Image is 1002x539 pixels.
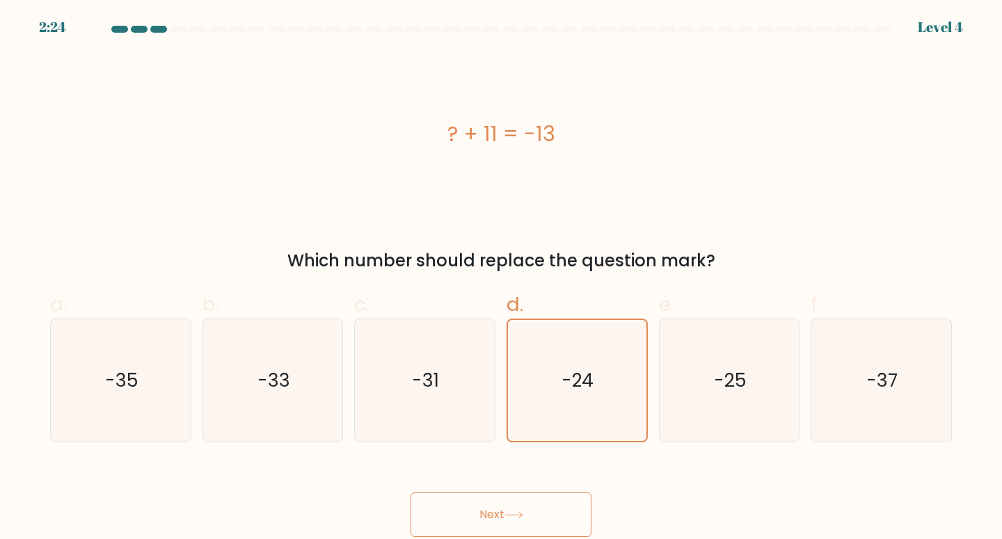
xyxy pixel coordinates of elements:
[354,291,369,318] span: c.
[58,248,944,273] div: Which number should replace the question mark?
[413,367,440,393] text: -31
[714,367,747,393] text: -25
[39,17,66,38] div: 2:24
[411,492,591,537] button: Next
[50,118,952,150] div: ? + 11 = -13
[507,291,523,318] span: d.
[50,291,67,318] span: a.
[563,368,594,393] text: -24
[202,291,219,318] span: b.
[811,291,820,318] span: f.
[659,291,674,318] span: e.
[105,367,138,393] text: -35
[867,367,898,393] text: -37
[257,367,290,393] text: -33
[918,17,963,38] div: Level 4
